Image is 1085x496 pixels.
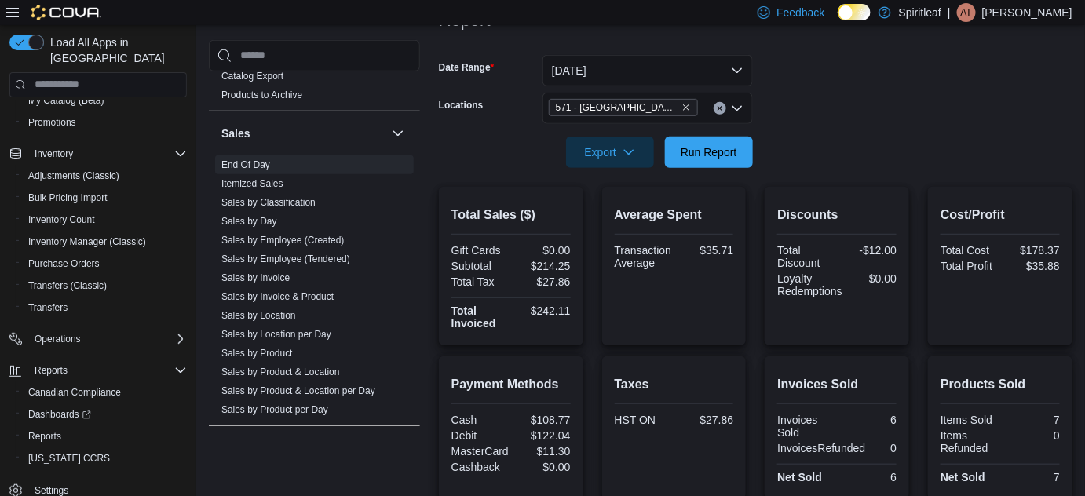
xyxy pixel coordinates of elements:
div: MasterCard [451,445,509,458]
div: -$12.00 [840,244,897,257]
a: Bulk Pricing Import [22,188,114,207]
span: [US_STATE] CCRS [28,452,110,465]
div: Transaction Average [615,244,672,269]
a: Itemized Sales [221,177,283,188]
div: Debit [451,429,508,442]
span: Dashboards [22,405,187,424]
span: Sales by Product per Day [221,403,328,415]
div: 6 [840,414,897,426]
div: $35.88 [1003,260,1060,272]
span: Transfers [28,301,68,314]
span: Inventory [28,144,187,163]
span: Sales by Employee (Created) [221,233,345,246]
a: Transfers [22,298,74,317]
a: Promotions [22,113,82,132]
span: 571 - Spiritleaf Ontario St (Stratford) [549,99,698,116]
h2: Average Spent [615,206,734,224]
img: Cova [31,5,101,20]
div: 7 [1003,471,1060,483]
span: Transfers [22,298,187,317]
strong: Net Sold [777,471,822,483]
button: Taxes [389,438,407,457]
a: Sales by Product per Day [221,403,328,414]
div: $11.30 [515,445,571,458]
span: Itemized Sales [221,177,283,189]
div: Total Cost [941,244,997,257]
a: Sales by Employee (Tendered) [221,253,350,264]
strong: Total Invoiced [451,305,496,330]
span: AT [961,3,972,22]
div: Total Tax [451,275,508,288]
div: 7 [1003,414,1060,426]
a: Reports [22,427,68,446]
span: Sales by Day [221,214,277,227]
span: Products to Archive [221,88,302,100]
div: 0 [871,442,897,454]
a: Inventory Manager (Classic) [22,232,152,251]
span: Inventory [35,148,73,160]
button: [DATE] [542,55,753,86]
div: Cash [451,414,508,426]
span: Inventory Count [28,213,95,226]
div: $108.77 [514,414,571,426]
button: Transfers [16,297,193,319]
button: Purchase Orders [16,253,193,275]
h3: Sales [221,125,250,140]
a: Adjustments (Classic) [22,166,126,185]
span: Sales by Product [221,346,293,359]
button: Sales [389,123,407,142]
div: $27.86 [677,414,733,426]
span: Sales by Location per Day [221,327,331,340]
button: Adjustments (Classic) [16,165,193,187]
a: Catalog Export [221,70,283,81]
div: $27.86 [514,275,571,288]
a: Sales by Invoice & Product [221,290,334,301]
a: Transfers (Classic) [22,276,113,295]
div: $0.00 [849,272,897,285]
a: Sales by Product [221,347,293,358]
a: Purchase Orders [22,254,106,273]
div: $178.37 [1003,244,1060,257]
span: Dark Mode [838,20,838,21]
div: Total Discount [777,244,834,269]
a: [US_STATE] CCRS [22,449,116,468]
button: Sales [221,125,385,140]
a: Sales by Location [221,309,296,320]
a: Products to Archive [221,89,302,100]
p: | [948,3,951,22]
h2: Payment Methods [451,375,571,394]
div: Gift Cards [451,244,508,257]
button: Reports [3,359,193,381]
span: Canadian Compliance [22,383,187,402]
h2: Invoices Sold [777,375,897,394]
label: Date Range [439,61,495,74]
button: Operations [3,328,193,350]
span: Dashboards [28,408,91,421]
div: Total Profit [941,260,997,272]
span: Sales by Employee (Tendered) [221,252,350,264]
button: Inventory [3,143,193,165]
span: Adjustments (Classic) [28,170,119,182]
span: Sales by Product & Location [221,365,340,377]
span: Washington CCRS [22,449,187,468]
a: Canadian Compliance [22,383,127,402]
p: [PERSON_NAME] [982,3,1072,22]
button: [US_STATE] CCRS [16,447,193,469]
h3: Taxes [221,439,252,455]
span: Reports [28,430,61,443]
a: End Of Day [221,159,270,170]
p: Spiritleaf [899,3,941,22]
span: Feedback [776,5,824,20]
span: Purchase Orders [28,257,100,270]
button: Export [566,137,654,168]
h2: Discounts [777,206,897,224]
span: End Of Day [221,158,270,170]
a: Sales by Invoice [221,272,290,283]
a: Sales by Day [221,215,277,226]
span: My Catalog (Beta) [22,91,187,110]
span: 571 - [GEOGRAPHIC_DATA] ([GEOGRAPHIC_DATA]) [556,100,678,115]
button: Canadian Compliance [16,381,193,403]
button: Remove 571 - Spiritleaf Ontario St (Stratford) from selection in this group [681,103,691,112]
span: Promotions [28,116,76,129]
div: $0.00 [514,461,571,473]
